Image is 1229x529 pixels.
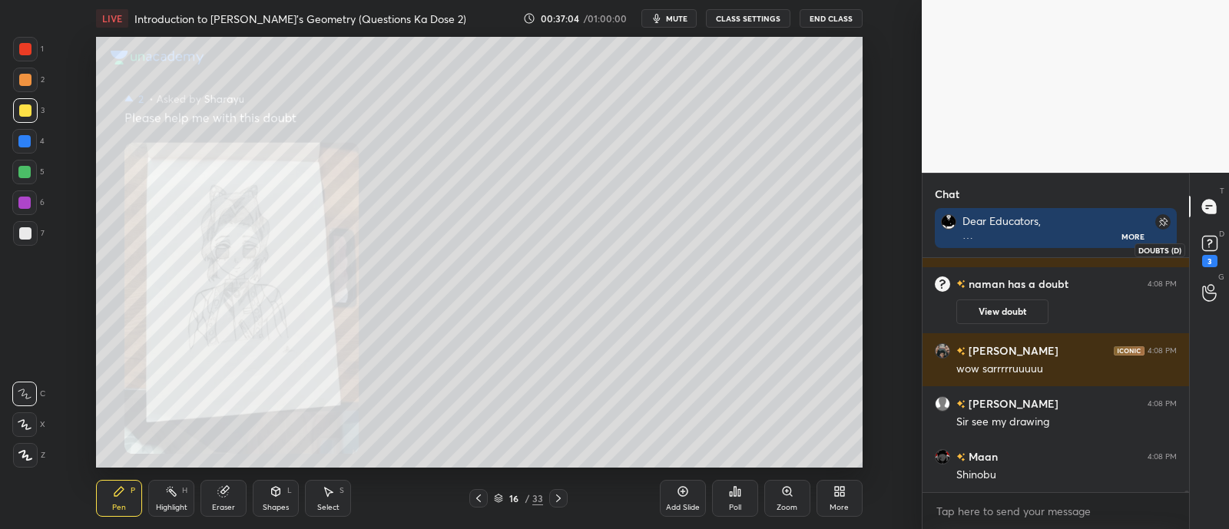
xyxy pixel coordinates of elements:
img: 8b30d8e1c7ab459a8d98218498712a7e.jpg [935,342,950,358]
div: Select [317,504,340,511]
div: wow sarrrrruuuuu [956,362,1177,377]
div: Zoom [777,504,797,511]
div: More [1121,231,1145,242]
h6: [PERSON_NAME] [966,395,1058,412]
div: S [340,487,344,494]
img: default.png [935,395,950,411]
div: 16 [506,494,522,503]
button: CLASS SETTINGS [706,9,790,28]
h6: Maan [966,448,998,465]
div: P [131,487,135,494]
h4: Introduction to [PERSON_NAME]'s Geometry (Questions Ka Dose 2) [134,12,466,26]
div: L [287,487,292,494]
span: has a doubt [1005,277,1068,291]
div: C [12,382,45,406]
div: 7 [13,221,45,246]
div: 4:08 PM [1148,451,1177,461]
img: no-rating-badge.077c3623.svg [956,453,966,461]
p: Chat [923,174,972,214]
p: G [1218,271,1224,283]
img: no-rating-badge.077c3623.svg [956,347,966,355]
div: 4:08 PM [1148,279,1177,289]
div: 4:08 PM [1148,398,1177,408]
img: e742c77068854d38b62edfe9d76b236f.jpg [935,448,950,464]
p: D [1219,228,1224,240]
div: 3 [1202,255,1217,267]
div: 2 [13,68,45,92]
button: mute [641,9,697,28]
div: Shinobu [956,468,1177,483]
div: Doubts (D) [1135,243,1185,257]
div: Highlight [156,504,187,511]
p: T [1220,185,1224,197]
h6: [PERSON_NAME] [966,342,1058,359]
div: LIVE [96,9,128,28]
div: / [525,494,529,503]
div: 33 [532,491,543,505]
div: X [12,412,45,437]
div: More [830,504,849,511]
button: View doubt [956,299,1048,324]
div: Add Slide [666,504,700,511]
div: 6 [12,190,45,215]
span: mute [666,13,687,24]
div: Eraser [212,504,235,511]
div: 5 [12,160,45,184]
h6: naman [966,277,1005,291]
div: Dear Educators, Learners who are facing issue related to Chat or if they are not able to type in ... [962,214,1122,242]
img: no-rating-badge.077c3623.svg [956,400,966,408]
button: End Class [800,9,863,28]
div: Pen [112,504,126,511]
div: Shapes [263,504,289,511]
div: Poll [729,504,741,511]
div: 4 [12,129,45,154]
img: 09eacaca48724f39b2bfd7afae5e8fbc.jpg [941,214,956,230]
div: 4:08 PM [1148,346,1177,355]
div: Z [13,443,45,468]
div: H [182,487,187,494]
img: no-rating-badge.077c3623.svg [956,277,966,291]
img: iconic-dark.1390631f.png [1114,346,1145,355]
div: 1 [13,37,44,61]
div: 3 [13,98,45,123]
div: grid [923,258,1189,492]
div: Sir see my drawing [956,415,1177,430]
